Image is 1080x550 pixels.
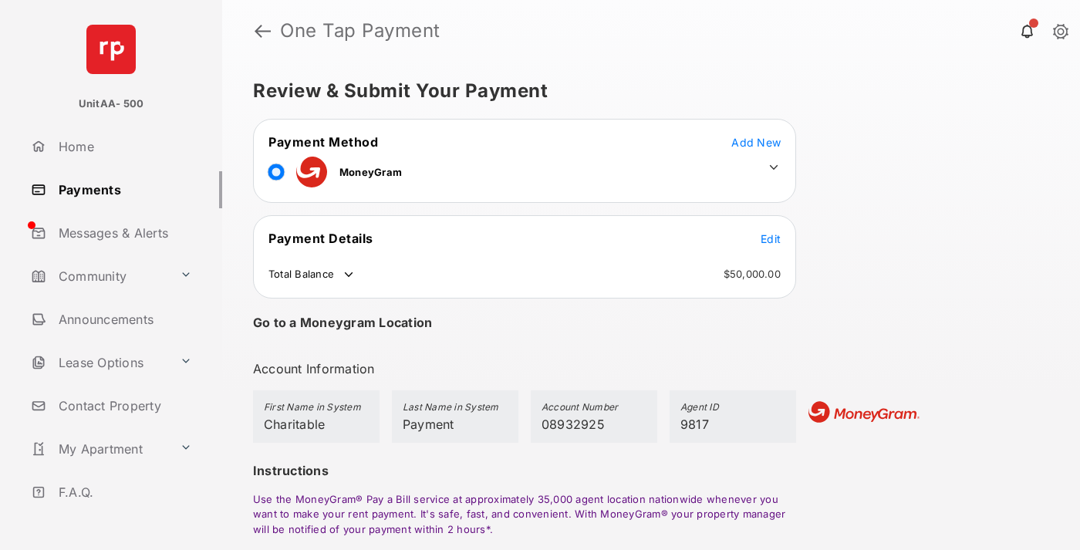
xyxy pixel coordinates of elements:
p: UnitAA- 500 [79,96,144,112]
button: Edit [761,231,781,246]
a: Lease Options [25,344,174,381]
img: svg+xml;base64,PHN2ZyB4bWxucz0iaHR0cDovL3d3dy53My5vcmcvMjAwMC9zdmciIHdpZHRoPSI2NCIgaGVpZ2h0PSI2NC... [86,25,136,74]
span: Edit [761,232,781,245]
span: Charitable [264,417,325,432]
a: Home [25,128,222,165]
h4: Go to a Moneygram Location [253,315,432,330]
td: $50,000.00 [723,267,781,281]
h3: Account Information [253,359,796,378]
span: Payment [403,417,454,432]
strong: One Tap Payment [280,22,440,40]
p: Use the MoneyGram® Pay a Bill service at approximately 35,000 agent location nationwide whenever ... [253,492,796,538]
span: 08932925 [542,417,605,432]
a: Community [25,258,174,295]
a: My Apartment [25,430,174,467]
span: Payment Method [268,134,378,150]
span: Add New [731,136,781,149]
span: 9817 [680,417,709,432]
span: Payment Details [268,231,373,246]
h5: Account Number [542,401,646,417]
h5: Agent ID [680,401,785,417]
a: Announcements [25,301,222,338]
a: Payments [25,171,222,208]
a: Messages & Alerts [25,214,222,251]
a: Contact Property [25,387,222,424]
span: MoneyGram [339,166,402,178]
a: F.A.Q. [25,474,222,511]
h5: Review & Submit Your Payment [253,82,1037,100]
h5: First Name in System [264,401,369,417]
td: Total Balance [268,267,356,282]
h5: Last Name in System [403,401,508,417]
button: Add New [731,134,781,150]
h3: Instructions [253,461,796,480]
